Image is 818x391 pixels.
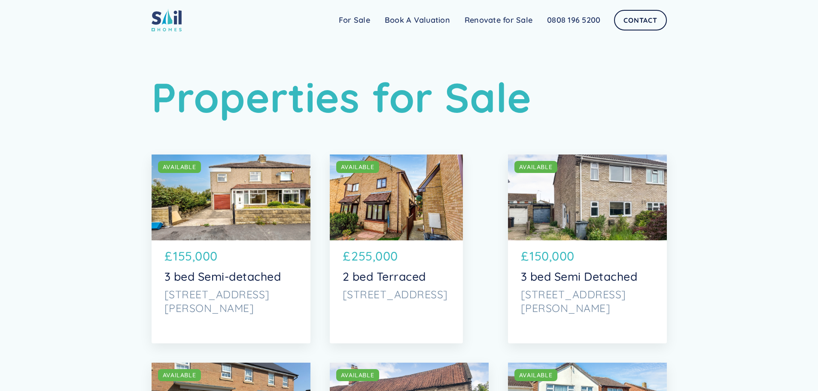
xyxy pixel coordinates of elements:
div: AVAILABLE [163,371,196,379]
p: £ [164,247,173,265]
p: [STREET_ADDRESS][PERSON_NAME] [521,288,654,315]
a: Book A Valuation [377,12,457,29]
a: Contact [614,10,666,30]
a: Renovate for Sale [457,12,540,29]
div: AVAILABLE [341,163,374,171]
a: For Sale [331,12,377,29]
div: AVAILABLE [341,371,374,379]
p: 3 bed Semi-detached [164,270,298,283]
p: 155,000 [173,247,218,265]
a: 0808 196 5200 [540,12,608,29]
div: AVAILABLE [519,371,553,379]
h1: Properties for Sale [152,73,667,122]
p: £ [521,247,529,265]
p: [STREET_ADDRESS] [343,288,450,301]
p: 2 bed Terraced [343,270,450,283]
p: 3 bed Semi Detached [521,270,654,283]
p: 150,000 [529,247,575,265]
div: AVAILABLE [163,163,196,171]
a: AVAILABLE£255,0002 bed Terraced[STREET_ADDRESS] [330,155,463,343]
img: sail home logo colored [152,9,182,31]
div: AVAILABLE [519,163,553,171]
a: AVAILABLE£155,0003 bed Semi-detached[STREET_ADDRESS][PERSON_NAME] [152,155,310,343]
p: 255,000 [351,247,398,265]
a: AVAILABLE£150,0003 bed Semi Detached[STREET_ADDRESS][PERSON_NAME] [508,155,667,343]
p: £ [343,247,351,265]
p: [STREET_ADDRESS][PERSON_NAME] [164,288,298,315]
